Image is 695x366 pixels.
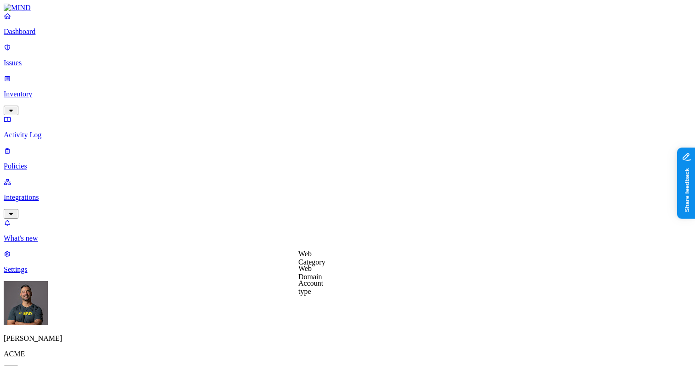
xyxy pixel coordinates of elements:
[4,4,691,12] a: MIND
[298,265,322,281] label: Web Domain
[4,350,691,358] p: ACME
[4,265,691,274] p: Settings
[4,12,691,36] a: Dashboard
[4,59,691,67] p: Issues
[4,250,691,274] a: Settings
[4,281,48,325] img: Samuel Hill
[298,279,323,295] label: Account type
[4,178,691,217] a: Integrations
[4,131,691,139] p: Activity Log
[4,162,691,170] p: Policies
[4,234,691,242] p: What's new
[4,193,691,202] p: Integrations
[4,146,691,170] a: Policies
[4,219,691,242] a: What's new
[4,43,691,67] a: Issues
[4,74,691,114] a: Inventory
[298,250,325,266] label: Web Category
[4,90,691,98] p: Inventory
[4,28,691,36] p: Dashboard
[4,4,31,12] img: MIND
[4,115,691,139] a: Activity Log
[4,334,691,343] p: [PERSON_NAME]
